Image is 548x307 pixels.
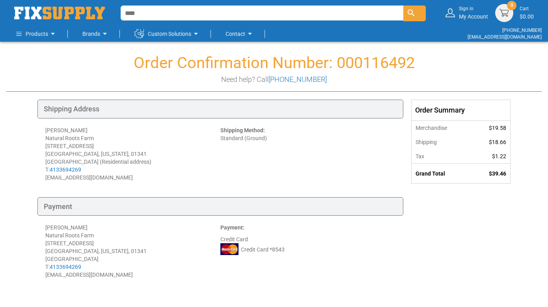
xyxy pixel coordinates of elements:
a: Products [16,26,58,42]
span: $1.22 [492,153,506,159]
h3: Need help? Call [6,76,542,83]
span: $0.00 [520,13,534,20]
img: Fix Industrial Supply [14,7,105,19]
th: Merchandise [412,120,472,135]
a: Contact [226,26,255,42]
span: $19.58 [489,125,506,131]
div: My Account [459,6,488,20]
span: $18.66 [489,139,506,145]
span: Credit Card *8543 [241,246,285,253]
div: Standard (Ground) [220,126,395,181]
a: [PHONE_NUMBER] [268,75,327,83]
a: [PHONE_NUMBER] [502,28,542,33]
img: MC [220,243,239,255]
div: Order Summary [412,100,510,120]
div: [PERSON_NAME] Natural Roots Farm [STREET_ADDRESS] [GEOGRAPHIC_DATA], [US_STATE], 01341 [GEOGRAPHI... [45,126,220,181]
th: Tax [412,149,472,164]
small: Cart [520,6,534,12]
div: Shipping Address [37,100,403,118]
a: Brands [82,26,110,42]
strong: Shipping Method: [220,127,265,133]
div: [PERSON_NAME] Natural Roots Farm [STREET_ADDRESS] [GEOGRAPHIC_DATA], [US_STATE], 01341 [GEOGRAPHI... [45,224,220,279]
small: Sign in [459,6,488,12]
span: 0 [511,2,513,9]
strong: Grand Total [416,170,445,177]
div: Credit Card [220,224,395,279]
a: 4133694269 [50,166,81,173]
a: store logo [14,7,105,19]
th: Shipping [412,135,472,149]
div: Payment [37,197,403,216]
strong: Payment: [220,224,244,231]
a: Custom Solutions [134,26,201,42]
a: [EMAIL_ADDRESS][DOMAIN_NAME] [468,34,542,40]
a: 4133694269 [50,264,81,270]
span: $39.46 [489,170,506,177]
h1: Order Confirmation Number: 000116492 [6,54,542,72]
